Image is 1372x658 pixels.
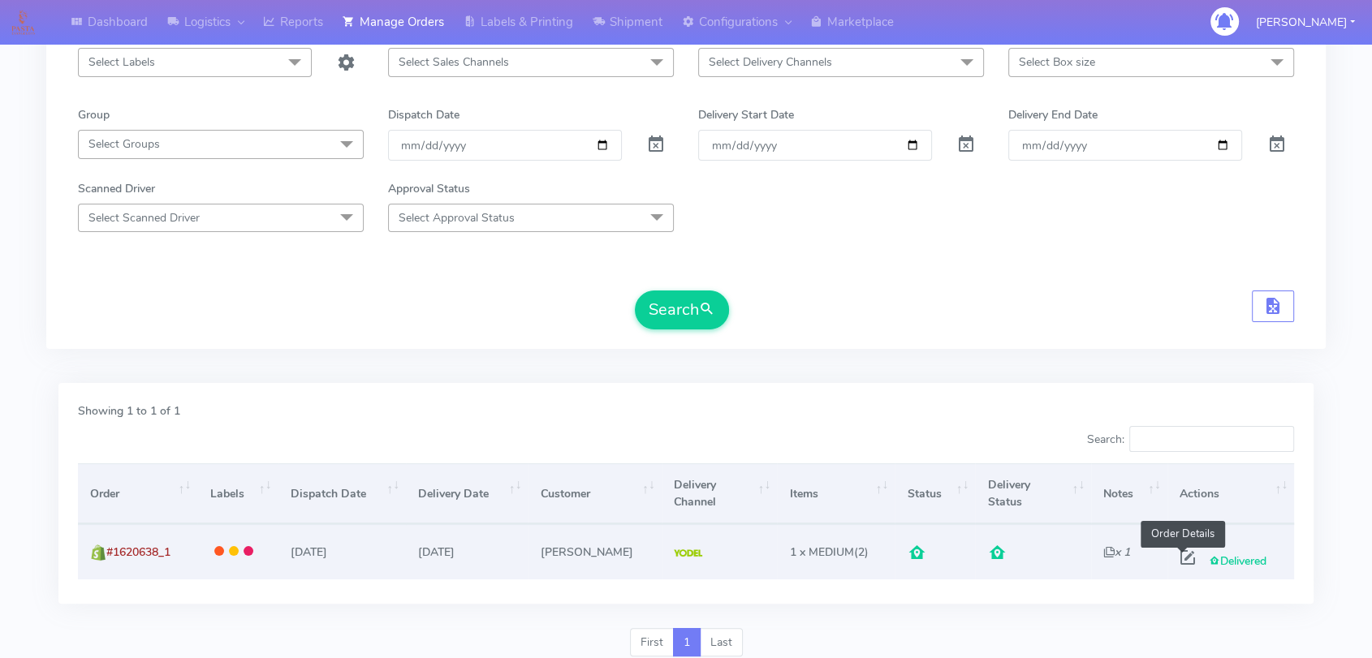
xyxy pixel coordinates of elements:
[1209,553,1266,569] span: Delivered
[528,463,661,524] th: Customer: activate to sort column ascending
[88,54,155,70] span: Select Labels
[698,106,794,123] label: Delivery Start Date
[528,524,661,578] td: [PERSON_NAME]
[78,463,197,524] th: Order: activate to sort column ascending
[1019,54,1095,70] span: Select Box size
[895,463,975,524] th: Status: activate to sort column ascending
[88,136,160,152] span: Select Groups
[709,54,832,70] span: Select Delivery Channels
[88,210,200,226] span: Select Scanned Driver
[278,524,406,578] td: [DATE]
[406,524,528,578] td: [DATE]
[278,463,406,524] th: Dispatch Date: activate to sort column ascending
[777,463,895,524] th: Items: activate to sort column ascending
[1167,463,1294,524] th: Actions: activate to sort column ascending
[1244,6,1367,39] button: [PERSON_NAME]
[388,180,470,197] label: Approval Status
[399,54,509,70] span: Select Sales Channels
[1129,426,1294,452] input: Search:
[388,106,459,123] label: Dispatch Date
[106,544,170,560] span: #1620638_1
[399,210,515,226] span: Select Approval Status
[1008,106,1098,123] label: Delivery End Date
[975,463,1091,524] th: Delivery Status: activate to sort column ascending
[90,544,106,561] img: shopify.png
[789,544,868,560] span: (2)
[78,180,155,197] label: Scanned Driver
[673,628,701,657] a: 1
[1086,426,1294,452] label: Search:
[674,549,702,557] img: Yodel
[635,290,729,329] button: Search
[1091,463,1167,524] th: Notes: activate to sort column ascending
[662,463,778,524] th: Delivery Channel: activate to sort column ascending
[1103,544,1130,560] i: x 1
[406,463,528,524] th: Delivery Date: activate to sort column ascending
[78,402,180,419] label: Showing 1 to 1 of 1
[197,463,278,524] th: Labels: activate to sort column ascending
[78,106,110,123] label: Group
[789,544,853,560] span: 1 x MEDIUM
